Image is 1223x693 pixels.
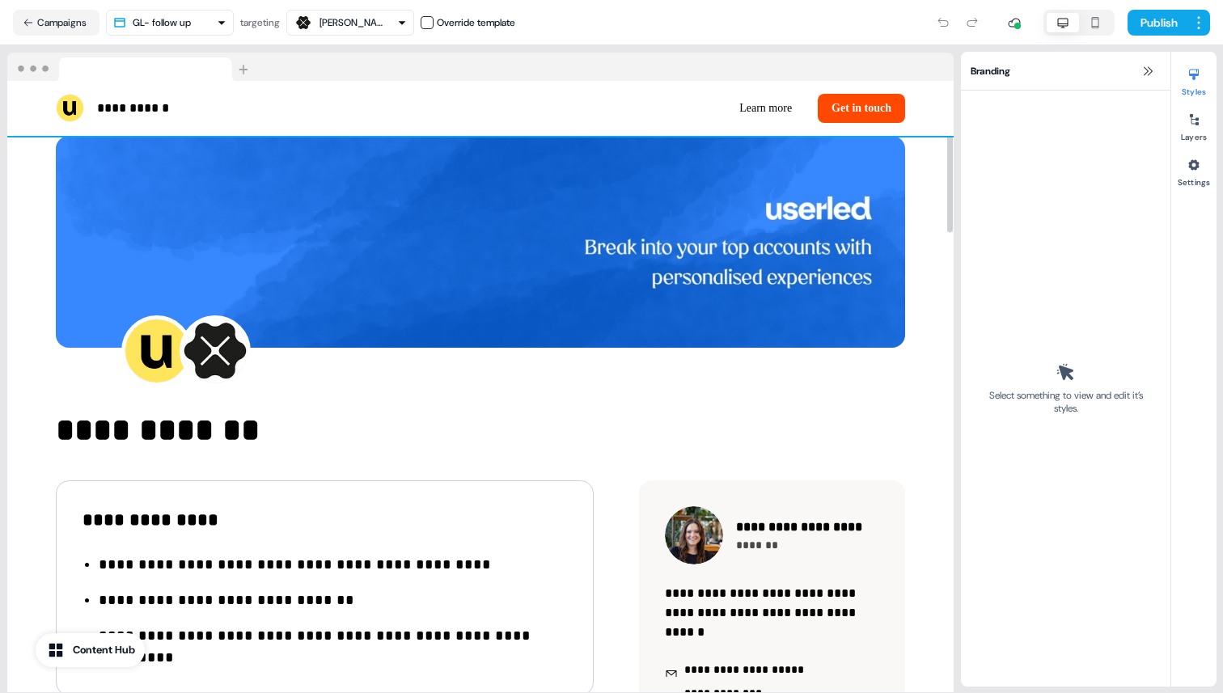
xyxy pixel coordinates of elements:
div: GL- follow up [133,15,191,31]
button: Styles [1171,61,1217,97]
img: Browser topbar [7,53,256,82]
div: Learn moreGet in touch [487,94,905,123]
div: Content Hub [73,642,135,658]
div: Branding [961,52,1170,91]
div: targeting [240,15,280,31]
div: [PERSON_NAME] [320,15,384,31]
button: [PERSON_NAME] [286,10,414,36]
button: Content Hub [36,633,145,667]
button: Layers [1171,107,1217,142]
button: Settings [1171,152,1217,188]
div: Select something to view and edit it’s styles. [984,389,1148,415]
div: Override template [437,15,515,31]
img: Image [56,136,905,349]
img: Icon [665,668,678,681]
button: Campaigns [13,10,99,36]
button: Learn more [726,94,805,123]
button: Publish [1128,10,1187,36]
button: Get in touch [818,94,905,123]
img: Contact photo [665,506,723,564]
